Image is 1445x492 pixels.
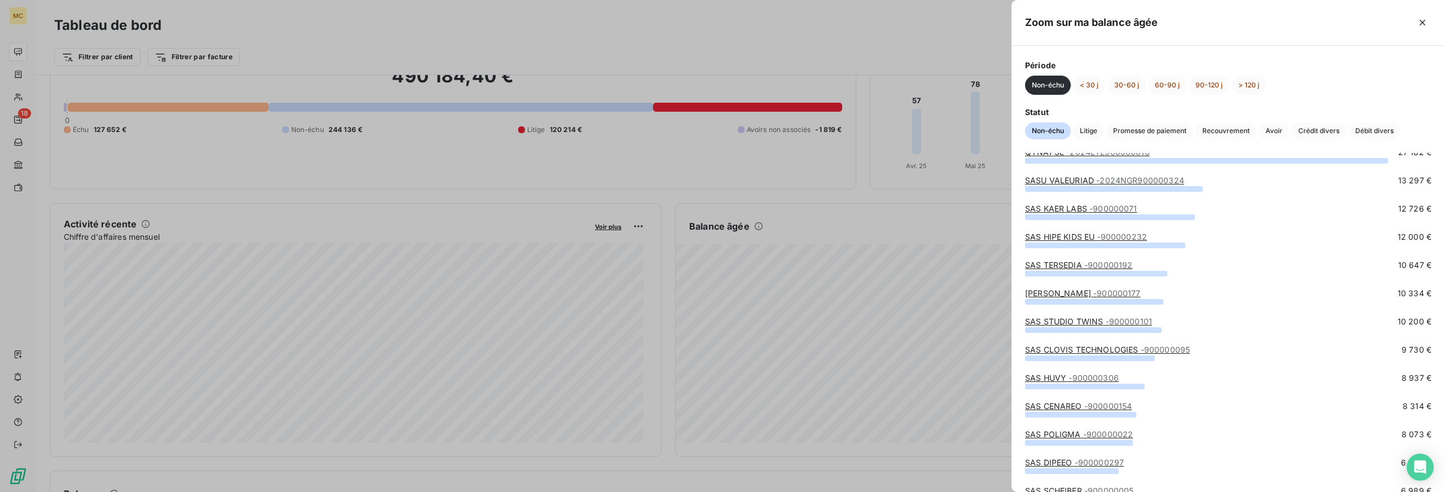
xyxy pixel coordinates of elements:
button: > 120 j [1232,76,1266,95]
button: Non-échu [1025,122,1071,139]
span: 10 334 € [1398,288,1431,299]
button: Promesse de paiement [1106,122,1193,139]
a: SAS POLIGMA [1025,429,1133,439]
span: 6 990 € [1401,457,1431,468]
span: - 900000101 [1106,317,1153,326]
span: - 900000177 [1093,288,1141,298]
a: SASU VALEURIAD [1025,175,1184,185]
button: Non-échu [1025,76,1071,95]
a: SAS HUVY [1025,373,1119,383]
a: [PERSON_NAME] [1025,288,1141,298]
span: 12 000 € [1398,231,1431,243]
span: 8 937 € [1402,372,1431,384]
span: 10 200 € [1398,316,1431,327]
button: Avoir [1259,122,1289,139]
button: < 30 j [1073,76,1105,95]
a: SAS CLOVIS TECHNOLOGIES [1025,345,1190,354]
span: - 900000022 [1083,429,1133,439]
span: 12 726 € [1398,203,1431,214]
a: SAS STUDIO TWINS [1025,317,1152,326]
span: 13 297 € [1398,175,1431,186]
span: 8 073 € [1402,429,1431,440]
span: Période [1025,59,1431,71]
a: SAS CENAREO [1025,401,1132,411]
span: 10 647 € [1398,260,1431,271]
div: Open Intercom Messenger [1407,454,1434,481]
button: 90-120 j [1189,76,1229,95]
span: - 2024NGR900000324 [1096,175,1184,185]
a: SAS HIPE KIDS EU [1025,232,1147,241]
h5: Zoom sur ma balance âgée [1025,15,1158,30]
span: - 900000095 [1141,345,1190,354]
span: 8 314 € [1403,401,1431,412]
span: 9 730 € [1402,344,1431,355]
span: Statut [1025,106,1431,118]
span: - 900000232 [1097,232,1148,241]
button: Recouvrement [1196,122,1256,139]
span: - 900000154 [1084,401,1132,411]
button: 30-60 j [1107,76,1146,95]
a: SAS KAER LABS [1025,204,1137,213]
button: Crédit divers [1291,122,1346,139]
a: SAS DIPEEO [1025,458,1124,467]
a: SAS TERSEDIA [1025,260,1132,270]
button: Litige [1073,122,1104,139]
span: - 900000297 [1075,458,1124,467]
button: 60-90 j [1148,76,1186,95]
button: Débit divers [1348,122,1400,139]
span: - 900000306 [1069,373,1119,383]
span: - 900000071 [1089,204,1137,213]
span: - 900000192 [1084,260,1133,270]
